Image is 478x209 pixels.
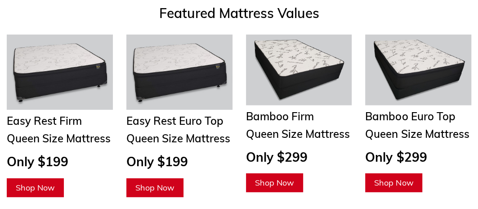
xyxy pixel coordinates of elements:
span: Shop Now [135,182,174,193]
span: Queen Size Mattress [246,127,350,141]
a: Shop Now [126,178,183,197]
span: Only $299 [246,149,308,165]
span: Bamboo Firm [246,109,314,123]
span: Featured Mattress Values [159,5,319,22]
span: Bamboo Euro Top [365,109,455,123]
span: Queen Size Mattress [126,132,230,145]
a: Shop Now [365,173,422,192]
span: Queen Size Mattress [7,132,111,145]
img: Twin Mattresses From $69 to $169 [126,35,232,110]
span: Shop Now [255,177,294,188]
span: Only $199 [126,154,188,169]
span: Only $199 [7,154,68,169]
img: Twin Mattresses From $69 to $169 [7,35,113,110]
img: Adjustable Bases Starting at $379 [365,35,471,105]
a: Shop Now [246,173,303,192]
span: Easy Rest Firm [7,114,82,127]
img: Queen Mattresses From $449 to $949 [246,35,352,105]
span: Only $299 [365,149,427,165]
span: Easy Rest Euro Top [126,114,223,127]
span: Queen Size Mattress [365,127,469,141]
span: Shop Now [374,177,413,188]
span: Shop Now [16,182,55,193]
a: Shop Now [7,178,64,197]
